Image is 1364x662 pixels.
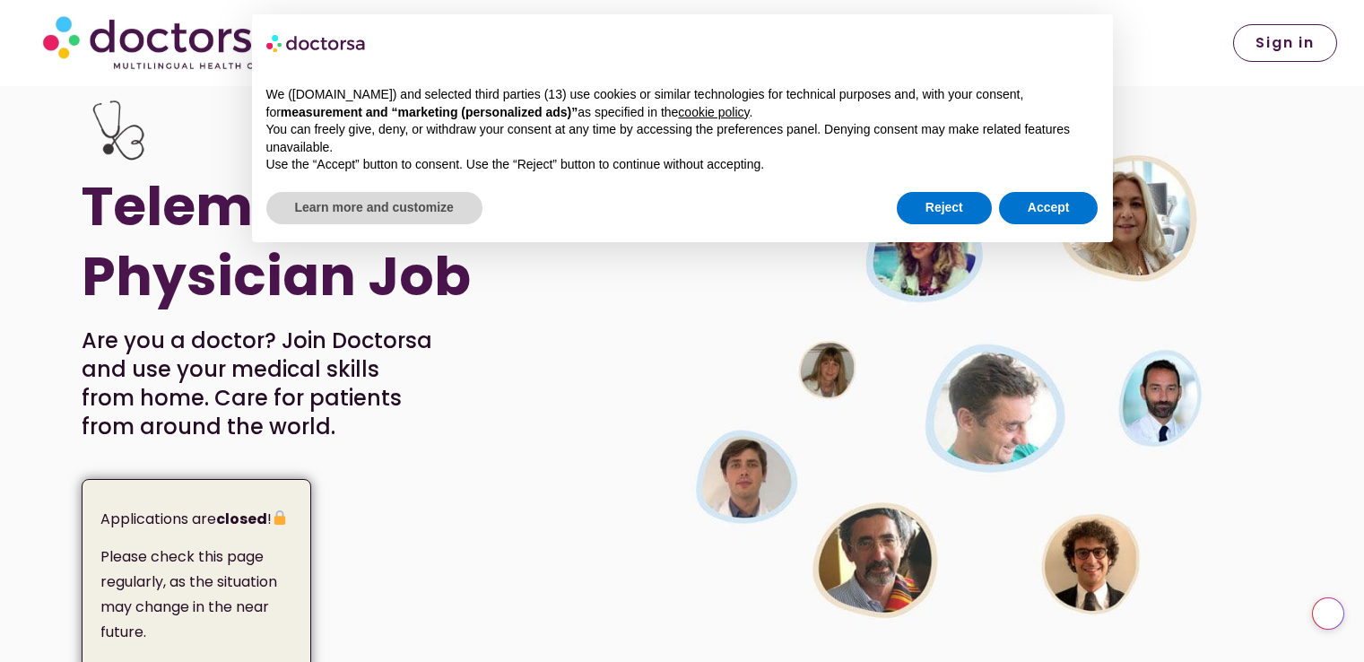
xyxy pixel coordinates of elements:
[266,156,1099,174] p: Use the “Accept” button to consent. Use the “Reject” button to continue without accepting.
[266,29,367,57] img: logo
[1233,24,1337,62] a: Sign in
[216,509,267,529] strong: closed
[266,192,482,224] button: Learn more and customize
[100,507,298,532] p: Applications are !
[1255,36,1315,50] span: Sign in
[897,192,992,224] button: Reject
[100,544,298,645] p: Please check this page regularly, as the situation may change in the near future.
[82,171,566,311] h1: Telemedicine Physician Job
[273,510,287,525] img: 🔒
[999,192,1099,224] button: Accept
[266,121,1099,156] p: You can freely give, deny, or withdraw your consent at any time by accessing the preferences pane...
[266,86,1099,121] p: We ([DOMAIN_NAME]) and selected third parties (13) use cookies or similar technologies for techni...
[678,105,749,119] a: cookie policy
[82,327,434,441] p: Are you a doctor? Join Doctorsa and use your medical skills from home. Care for patients from aro...
[281,105,578,119] strong: measurement and “marketing (personalized ads)”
